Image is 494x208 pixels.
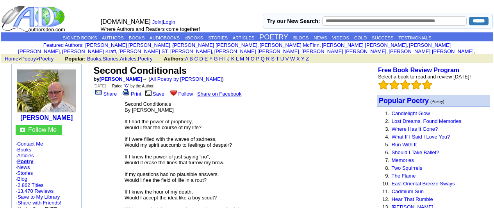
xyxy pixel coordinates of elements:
[411,80,421,90] img: bigemptystars.png
[17,153,34,158] a: Articles
[185,56,188,62] a: A
[322,42,407,48] a: [PERSON_NAME] [PERSON_NAME]
[259,33,288,41] a: POETRY
[17,158,33,164] a: Poetry
[197,91,241,97] a: Share on Facebook
[392,118,461,124] a: Lost Dreams, Found Memories
[94,65,187,76] font: Second Conditionals
[392,188,424,194] a: Cadmium Sun
[219,56,223,62] a: H
[5,56,18,62] a: Home
[385,126,389,132] font: 3.
[261,56,265,62] a: Q
[296,56,300,62] a: X
[392,196,433,202] a: Hear That Rumble
[20,128,25,132] img: gc.jpg
[379,97,429,105] font: Popular Poetry
[142,76,224,82] font: → ( )
[267,18,320,24] label: Try our New Search:
[185,36,203,40] a: eBOOKS
[382,181,389,187] font: 10.
[290,56,295,62] a: W
[385,118,389,124] font: 2.
[280,56,284,62] a: U
[306,56,309,62] a: Z
[87,56,101,62] a: Books
[227,56,230,62] a: J
[152,19,162,25] a: Join
[285,56,289,62] a: V
[65,56,316,62] font: , , ,
[430,100,444,104] font: (Poetry)
[200,56,203,62] a: D
[389,48,473,54] a: [PERSON_NAME] [PERSON_NAME]
[240,56,244,62] a: M
[17,141,43,147] a: Contact Me
[164,56,185,62] b: Authors:
[103,56,118,62] a: Stories
[266,56,269,62] a: R
[169,91,193,97] a: Follow
[138,56,153,62] a: Poetry
[18,42,476,54] font: , , , , , , , , , ,
[392,149,439,155] a: Should I Take Ballet?
[17,69,76,112] img: 1363.jpg
[260,42,319,48] a: [PERSON_NAME] McFinn
[163,19,175,25] a: Login
[112,84,154,88] font: Rated " " by the Author.
[125,84,128,88] a: G
[129,36,145,40] a: BOOKS
[385,157,389,163] font: 7.
[398,36,431,40] a: TESTIMONIALS
[392,134,450,140] a: What If I Said I Love You?
[400,80,410,90] img: bigemptystars.png
[251,56,255,62] a: O
[85,42,170,48] a: [PERSON_NAME] [PERSON_NAME]
[385,165,389,171] font: 8.
[173,42,257,48] a: [PERSON_NAME] [PERSON_NAME]
[385,173,389,179] font: 9.
[382,196,389,202] font: 12.
[43,42,84,48] font: :
[194,56,198,62] a: C
[276,56,279,62] a: T
[1,5,67,32] img: logo_ad.gif
[256,56,259,62] a: P
[385,134,389,140] font: 4.
[189,56,193,62] a: B
[39,56,54,62] a: Poetry
[101,26,200,32] font: Where Authors and Readers come together!
[214,48,299,54] a: [PERSON_NAME] [PERSON_NAME]
[95,89,102,96] img: share_page.gif
[392,110,430,116] a: Candlelight Glow
[378,67,459,73] a: Free Book Review Program
[392,157,414,163] a: Memories
[388,50,389,54] font: i
[17,176,27,182] a: Blog
[224,56,226,62] a: I
[236,56,239,62] a: L
[61,50,62,54] font: i
[123,89,129,96] img: print.gif
[18,188,54,194] a: 13,470 Reviews
[391,173,416,179] a: The Flame
[379,98,429,104] a: Popular Poetry
[213,50,214,54] font: i
[17,147,31,153] a: Books
[18,182,44,188] a: 2,862 Titles
[62,36,97,40] a: SIGNED BOOKS
[20,114,73,121] a: [PERSON_NAME]
[150,36,180,40] a: AUDIOBOOKS
[94,91,117,97] a: Share
[209,56,212,62] a: F
[28,126,57,133] a: Follow Me
[17,170,33,176] a: Stories
[378,80,389,90] img: bigemptystars.png
[389,80,399,90] img: bigemptystars.png
[293,36,309,40] a: BLOGS
[246,56,249,62] a: N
